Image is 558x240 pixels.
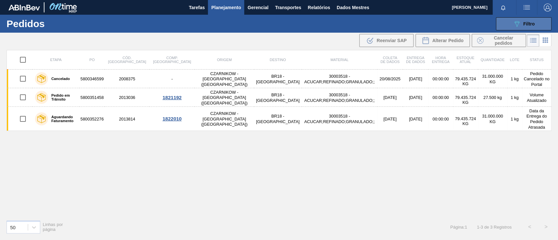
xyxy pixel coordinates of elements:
[483,95,502,100] font: 27.500 kg
[455,116,476,126] font: 79.435.724 KG
[10,224,16,230] font: 50
[51,115,74,123] font: Aguardando Faturamento
[496,17,551,30] button: Filtro
[171,76,173,81] font: -
[484,225,489,230] font: de
[493,3,514,12] button: Notificações
[511,76,518,81] font: 1 kg
[201,71,247,87] font: CZARNIKOW - [GEOGRAPHIC_DATA] ([GEOGRAPHIC_DATA])
[217,58,232,62] font: Origem
[80,95,104,100] font: 5800351458
[119,95,135,100] font: 2013036
[201,111,247,127] font: CZARNIKOW - [GEOGRAPHIC_DATA] ([GEOGRAPHIC_DATA])
[432,117,449,121] font: 00:00:00
[432,56,449,64] font: Hora Entrega
[482,114,503,124] font: 31.000.000 KG
[521,219,538,235] button: <
[415,34,470,47] div: Alterar Pedido
[201,90,247,105] font: CZARNIKOW - [GEOGRAPHIC_DATA] ([GEOGRAPHIC_DATA])
[80,76,104,81] font: 5800346599
[527,92,547,103] font: Volume Atualizado
[90,58,95,62] font: PO
[270,58,286,62] font: Destino
[162,95,181,100] font: 1821192
[211,5,241,10] font: Planejamento
[472,34,526,47] button: Cancelar pedidos
[108,56,146,64] font: Cód. [GEOGRAPHIC_DATA]
[450,225,463,230] font: Página
[7,70,551,88] a: Cancelado58003465992008375-CZARNIKOW - [GEOGRAPHIC_DATA] ([GEOGRAPHIC_DATA])BR18 - [GEOGRAPHIC_DA...
[544,224,547,230] font: >
[539,34,551,47] div: Visão em Cards
[308,5,330,10] font: Relatórios
[330,58,348,62] font: Material
[409,95,422,100] font: [DATE]
[275,5,301,10] font: Transportes
[256,74,299,84] font: BR18 - [GEOGRAPHIC_DATA]
[304,74,375,84] font: 30003518 - ACUCAR;REFINADO;GRANULADO;;
[494,225,512,230] font: Registros
[189,5,205,10] font: Tarefas
[455,76,476,86] font: 79.435.724 KG
[538,219,554,235] button: >
[465,225,467,230] font: 1
[452,5,487,10] font: [PERSON_NAME]
[409,76,422,81] font: [DATE]
[51,77,70,81] font: Cancelado
[472,34,526,47] div: Cancelar Pedidos em Massa
[510,58,519,62] font: Lote
[526,108,547,130] font: Data da Entrega do Pedido Atrasada
[524,71,550,87] font: Pedido Cancelado no Portal
[432,38,464,43] font: Alterar Pedido
[377,38,407,43] font: Reenviar SAP
[380,76,400,81] font: 20/08/2025
[494,35,513,46] font: Cancelar pedidos
[511,95,518,100] font: 1 kg
[80,117,104,121] font: 5800352276
[51,93,70,101] font: Pedido em Trânsito
[527,34,539,47] div: Visão em Lista
[481,225,483,230] font: 3
[119,76,135,81] font: 2008375
[432,95,449,100] font: 00:00:00
[304,92,375,103] font: 30003518 - ACUCAR;REFINADO;GRANULADO;;
[383,117,397,121] font: [DATE]
[544,4,551,11] img: Sair
[482,74,503,84] font: 31.000.000 KG
[8,5,40,10] img: TNhmsLtSVTkK8tSr43FrP2fwEKptu5GPRR3wAAAABJRU5ErkJggg==
[406,56,425,64] font: Entrega de dados
[7,107,551,131] a: Aguardando Faturamento58003522762013814CZARNIKOW - [GEOGRAPHIC_DATA] ([GEOGRAPHIC_DATA])BR18 - [G...
[43,222,63,232] font: Linhas por página
[432,76,449,81] font: 00:00:00
[464,225,465,230] font: :
[409,117,422,121] font: [DATE]
[490,225,492,230] font: 3
[256,92,299,103] font: BR18 - [GEOGRAPHIC_DATA]
[359,34,414,47] div: Reenviar SAP
[523,21,535,26] font: Filtro
[7,18,45,29] font: Pedidos
[7,88,551,107] a: Pedido em Trânsito58003514582013036CZARNIKOW - [GEOGRAPHIC_DATA] ([GEOGRAPHIC_DATA])BR18 - [GEOGR...
[119,117,135,121] font: 2013814
[256,114,299,124] font: BR18 - [GEOGRAPHIC_DATA]
[304,114,375,124] font: 30003518 - ACUCAR;REFINADO;GRANULADO;;
[511,117,518,121] font: 1 kg
[528,224,531,230] font: <
[162,116,181,121] font: 1822010
[455,95,476,105] font: 79.435.724 KG
[247,5,268,10] font: Gerencial
[477,225,479,230] font: 1
[523,4,531,11] img: ações do usuário
[380,56,399,64] font: Coleta de dados
[383,95,397,100] font: [DATE]
[530,58,543,62] font: Status
[153,56,191,64] font: Comp. [GEOGRAPHIC_DATA]
[337,5,369,10] font: Dados Mestres
[481,58,504,62] font: Quantidade
[50,58,62,62] font: Etapa
[479,225,481,230] font: -
[456,56,474,64] font: Estoque atual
